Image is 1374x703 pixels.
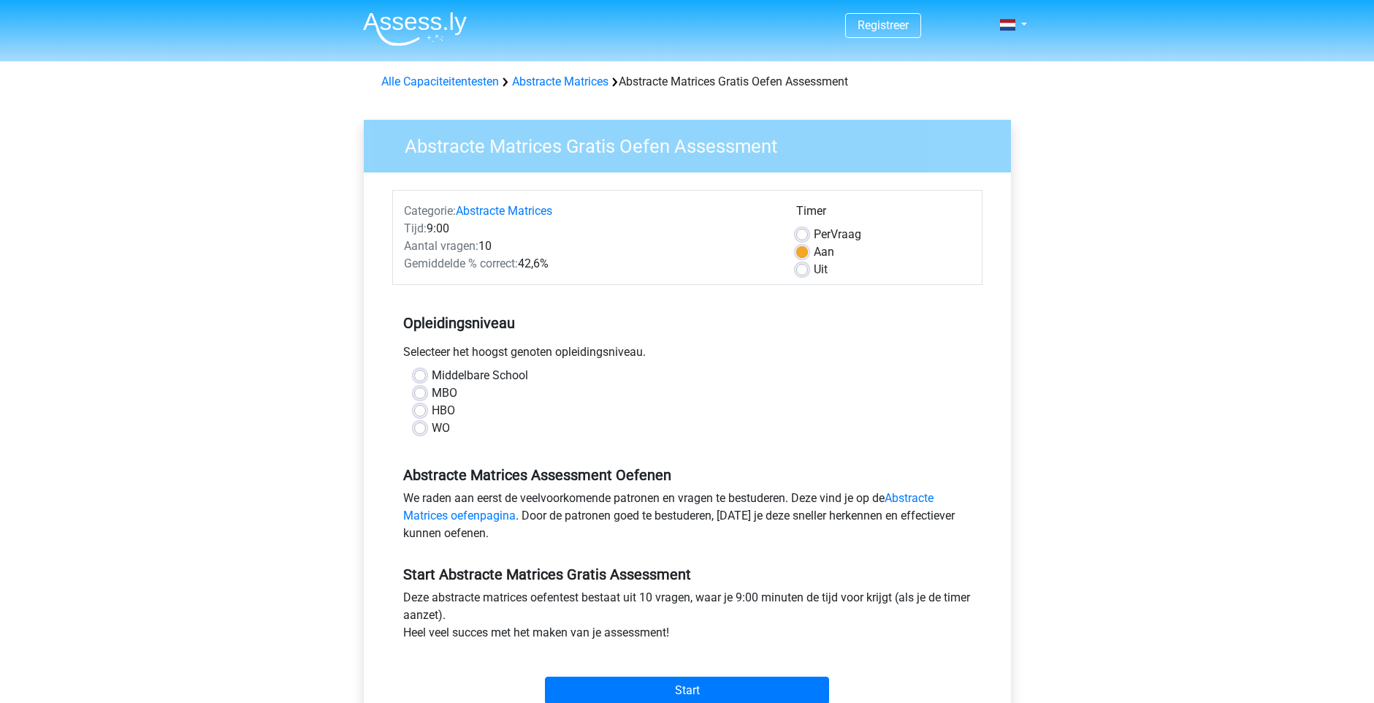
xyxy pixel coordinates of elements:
div: Timer [796,202,971,226]
a: Registreer [858,18,909,32]
h3: Abstracte Matrices Gratis Oefen Assessment [387,129,1000,158]
span: Per [814,227,831,241]
div: Abstracte Matrices Gratis Oefen Assessment [375,73,999,91]
div: 42,6% [393,255,785,273]
h5: Start Abstracte Matrices Gratis Assessment [403,566,972,583]
label: Aan [814,243,834,261]
label: Uit [814,261,828,278]
div: We raden aan eerst de veelvoorkomende patronen en vragen te bestuderen. Deze vind je op de . Door... [392,490,982,548]
div: Deze abstracte matrices oefentest bestaat uit 10 vragen, waar je 9:00 minuten de tijd voor krijgt... [392,589,982,647]
h5: Abstracte Matrices Assessment Oefenen [403,466,972,484]
a: Abstracte Matrices [456,204,552,218]
img: Assessly [363,12,467,46]
label: Middelbare School [432,367,528,384]
h5: Opleidingsniveau [403,308,972,338]
label: HBO [432,402,455,419]
span: Categorie: [404,204,456,218]
label: Vraag [814,226,861,243]
a: Alle Capaciteitentesten [381,75,499,88]
div: Selecteer het hoogst genoten opleidingsniveau. [392,343,982,367]
span: Tijd: [404,221,427,235]
span: Gemiddelde % correct: [404,256,518,270]
span: Aantal vragen: [404,239,478,253]
div: 9:00 [393,220,785,237]
label: WO [432,419,450,437]
label: MBO [432,384,457,402]
div: 10 [393,237,785,255]
a: Abstracte Matrices [512,75,608,88]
